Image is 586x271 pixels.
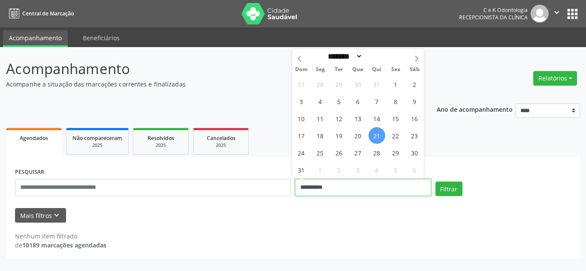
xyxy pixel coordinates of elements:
[6,80,408,89] p: Acompanhe a situação das marcações correntes e finalizadas
[369,76,385,92] span: Julho 31, 2025
[15,241,106,250] div: de
[350,161,366,178] span: Setembro 3, 2025
[367,67,386,72] span: Qui
[293,110,310,127] span: Agosto 10, 2025
[72,142,122,149] div: 2025
[387,93,404,110] span: Agosto 8, 2025
[350,76,366,92] span: Julho 30, 2025
[369,161,385,178] span: Setembro 4, 2025
[350,144,366,161] span: Agosto 27, 2025
[312,76,329,92] span: Julho 28, 2025
[6,6,74,21] a: Central de Marcação
[369,127,385,144] span: Agosto 21, 2025
[406,144,423,161] span: Agosto 30, 2025
[331,76,347,92] span: Julho 29, 2025
[3,30,68,47] a: Acompanhamento
[386,67,405,72] span: Sex
[329,67,348,72] span: Ter
[52,211,61,220] i: keyboard_arrow_down
[406,161,423,178] span: Setembro 6, 2025
[459,6,528,14] div: C e K Odontologia
[6,58,408,80] p: Acompanhamento
[311,67,329,72] span: Seg
[369,110,385,127] span: Agosto 14, 2025
[565,6,580,21] button: apps
[531,5,549,23] img: img
[22,241,106,249] strong: 10189 marcações agendadas
[406,76,423,92] span: Agosto 2, 2025
[15,208,66,223] button: Mais filtroskeyboard_arrow_down
[15,166,44,179] label: PESQUISAR
[199,142,242,149] div: 2025
[350,127,366,144] span: Agosto 20, 2025
[22,10,74,17] span: Central de Marcação
[331,93,347,110] span: Agosto 5, 2025
[552,8,562,17] i: 
[387,161,404,178] span: Setembro 5, 2025
[331,127,347,144] span: Agosto 19, 2025
[148,134,174,142] span: Resolvidos
[406,93,423,110] span: Agosto 9, 2025
[387,127,404,144] span: Agosto 22, 2025
[350,93,366,110] span: Agosto 6, 2025
[437,104,513,114] p: Ano de acompanhamento
[15,232,106,241] div: Nenhum item filtrado
[293,144,310,161] span: Agosto 24, 2025
[312,144,329,161] span: Agosto 25, 2025
[207,134,236,142] span: Cancelados
[350,110,366,127] span: Agosto 13, 2025
[435,182,462,196] button: Filtrar
[325,52,363,61] select: Month
[139,142,182,149] div: 2025
[369,144,385,161] span: Agosto 28, 2025
[312,161,329,178] span: Setembro 1, 2025
[369,93,385,110] span: Agosto 7, 2025
[387,76,404,92] span: Agosto 1, 2025
[77,30,126,45] a: Beneficiários
[331,110,347,127] span: Agosto 12, 2025
[293,127,310,144] span: Agosto 17, 2025
[20,134,48,142] span: Agendados
[72,134,122,142] span: Não compareceram
[549,5,565,23] button: 
[292,67,311,72] span: Dom
[387,110,404,127] span: Agosto 15, 2025
[362,52,391,61] input: Year
[348,67,367,72] span: Qua
[406,110,423,127] span: Agosto 16, 2025
[459,14,528,21] span: Recepcionista da clínica
[533,71,577,86] button: Relatórios
[312,127,329,144] span: Agosto 18, 2025
[293,76,310,92] span: Julho 27, 2025
[293,161,310,178] span: Agosto 31, 2025
[331,144,347,161] span: Agosto 26, 2025
[312,110,329,127] span: Agosto 11, 2025
[405,67,424,72] span: Sáb
[293,93,310,110] span: Agosto 3, 2025
[331,161,347,178] span: Setembro 2, 2025
[406,127,423,144] span: Agosto 23, 2025
[312,93,329,110] span: Agosto 4, 2025
[387,144,404,161] span: Agosto 29, 2025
